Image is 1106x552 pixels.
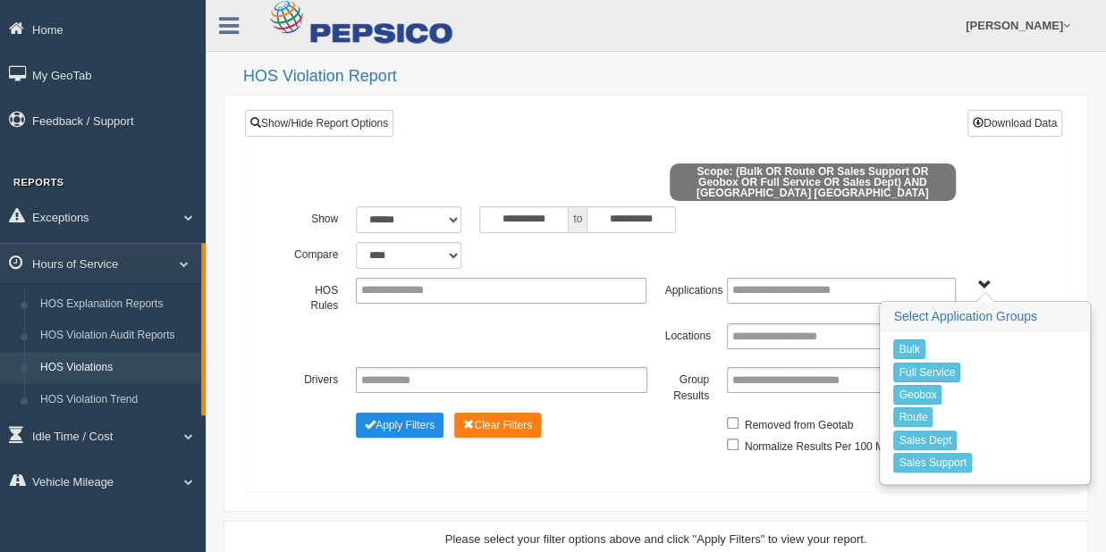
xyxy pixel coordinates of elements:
[893,363,960,382] button: Full Service
[285,206,347,228] label: Show
[656,367,718,404] label: Group Results
[745,413,853,434] label: Removed from Geotab
[967,110,1062,137] button: Download Data
[240,531,1072,548] div: Please select your filter options above and click "Apply Filters" to view your report.
[245,110,393,137] a: Show/Hide Report Options
[32,352,201,384] a: HOS Violations
[893,453,971,473] button: Sales Support
[656,323,718,345] label: Locations
[356,413,443,438] button: Change Filter Options
[893,339,924,359] button: Bulk
[32,384,201,416] a: HOS Violation Trend
[670,163,956,201] span: Scope: (Bulk OR Route OR Sales Support OR Geobox OR Full Service OR Sales Dept) AND [GEOGRAPHIC_D...
[285,367,347,389] label: Drivers
[285,278,347,314] label: HOS Rules
[655,278,717,299] label: Applications
[893,385,941,405] button: Geobox
[745,434,900,456] label: Normalize Results Per 100 Miles
[569,206,587,233] span: to
[893,431,957,450] button: Sales Dept
[285,242,347,263] label: Compare
[881,303,1089,331] h3: Select Application Groups
[243,68,1088,86] h2: HOS Violation Report
[32,289,201,321] a: HOS Explanation Reports
[454,413,541,438] button: Change Filter Options
[893,407,933,427] button: Route
[32,320,201,352] a: HOS Violation Audit Reports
